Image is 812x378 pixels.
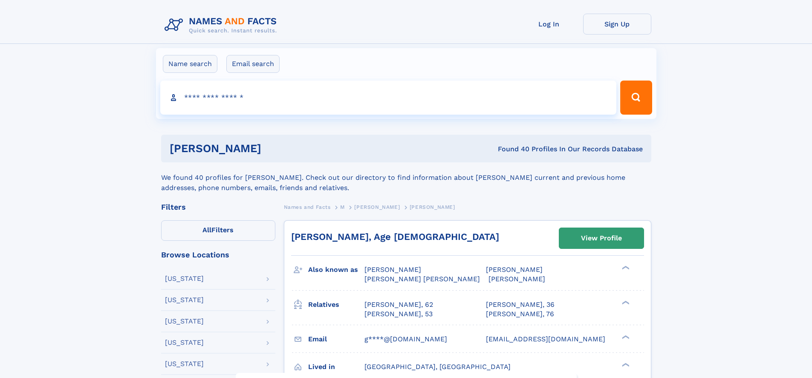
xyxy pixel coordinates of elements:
span: [PERSON_NAME] [354,204,400,210]
h3: Also known as [308,263,364,277]
label: Email search [226,55,280,73]
div: ❯ [620,265,630,271]
a: [PERSON_NAME], 62 [364,300,433,309]
a: [PERSON_NAME], 53 [364,309,433,319]
a: [PERSON_NAME] [354,202,400,212]
label: Filters [161,220,275,241]
a: Sign Up [583,14,651,35]
h3: Lived in [308,360,364,374]
span: [PERSON_NAME] [PERSON_NAME] [364,275,480,283]
div: Filters [161,203,275,211]
div: [US_STATE] [165,339,204,346]
a: View Profile [559,228,644,248]
div: [US_STATE] [165,275,204,282]
span: [PERSON_NAME] [488,275,545,283]
input: search input [160,81,617,115]
button: Search Button [620,81,652,115]
div: ❯ [620,334,630,340]
h1: [PERSON_NAME] [170,143,380,154]
a: [PERSON_NAME], Age [DEMOGRAPHIC_DATA] [291,231,499,242]
span: M [340,204,345,210]
div: Found 40 Profiles In Our Records Database [379,144,643,154]
div: [US_STATE] [165,318,204,325]
a: Log In [515,14,583,35]
div: View Profile [581,228,622,248]
label: Name search [163,55,217,73]
h3: Email [308,332,364,346]
span: [PERSON_NAME] [364,265,421,274]
h3: Relatives [308,297,364,312]
div: We found 40 profiles for [PERSON_NAME]. Check out our directory to find information about [PERSON... [161,162,651,193]
a: Names and Facts [284,202,331,212]
div: [US_STATE] [165,361,204,367]
div: [US_STATE] [165,297,204,303]
a: M [340,202,345,212]
span: [PERSON_NAME] [486,265,543,274]
a: [PERSON_NAME], 36 [486,300,555,309]
div: ❯ [620,300,630,305]
span: [EMAIL_ADDRESS][DOMAIN_NAME] [486,335,605,343]
div: ❯ [620,362,630,367]
img: Logo Names and Facts [161,14,284,37]
a: [PERSON_NAME], 76 [486,309,554,319]
span: [GEOGRAPHIC_DATA], [GEOGRAPHIC_DATA] [364,363,511,371]
span: [PERSON_NAME] [410,204,455,210]
span: All [202,226,211,234]
div: Browse Locations [161,251,275,259]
